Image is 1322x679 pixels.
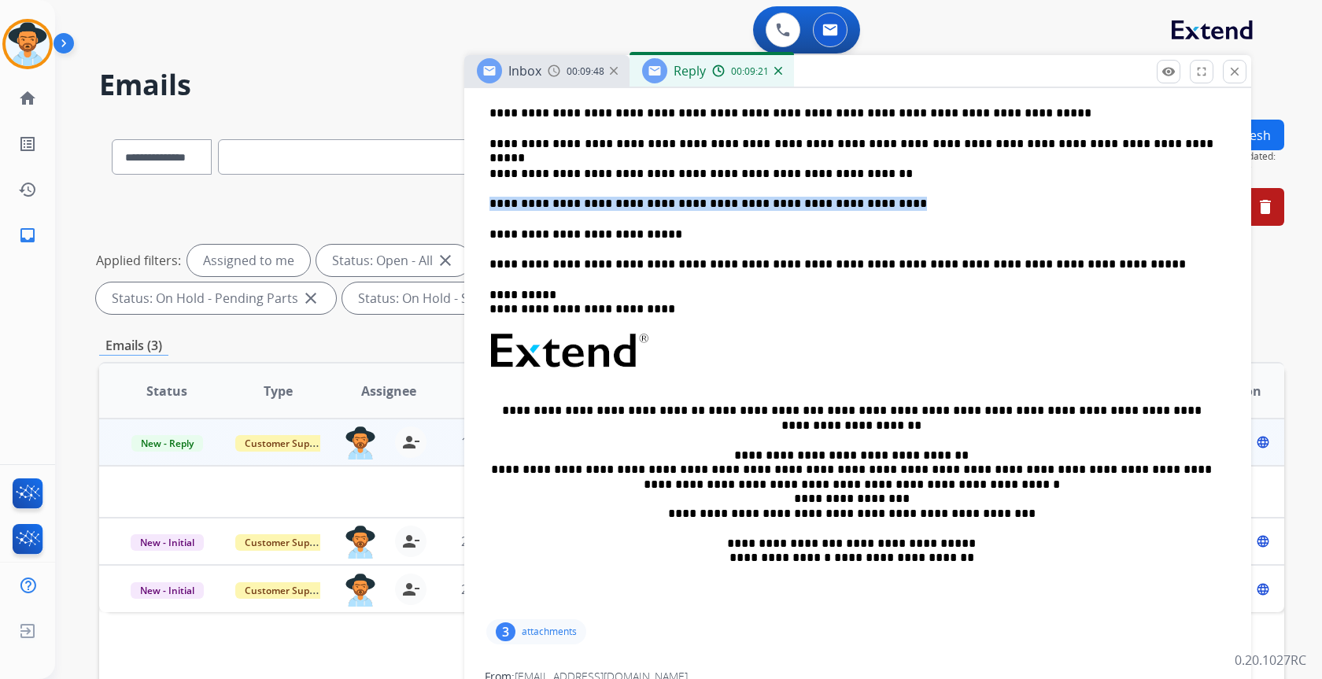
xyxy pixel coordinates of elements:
mat-icon: inbox [18,226,37,245]
p: Applied filters: [96,251,181,270]
mat-icon: close [1228,65,1242,79]
span: Reply [674,62,706,79]
span: New - Initial [131,582,204,599]
span: Customer Support [235,534,338,551]
span: New - Initial [131,534,204,551]
img: agent-avatar [345,426,376,459]
div: Status: On Hold - Servicers [342,282,553,314]
span: Customer Support [235,435,338,452]
div: 3 [496,622,515,641]
span: 20 hours ago [461,581,539,598]
mat-icon: home [18,89,37,108]
mat-icon: language [1256,435,1270,449]
img: avatar [6,22,50,66]
div: Assigned to me [187,245,310,276]
mat-icon: close [301,289,320,308]
span: 00:09:48 [567,65,604,78]
mat-icon: language [1256,582,1270,596]
mat-icon: remove_red_eye [1161,65,1176,79]
span: Type [264,382,293,400]
mat-icon: close [436,251,455,270]
mat-icon: list_alt [18,135,37,153]
span: Assignee [361,382,416,400]
span: 20 hours ago [461,533,539,550]
img: agent-avatar [345,526,376,559]
mat-icon: fullscreen [1195,65,1209,79]
span: 00:09:21 [731,65,769,78]
div: Status: On Hold - Pending Parts [96,282,336,314]
mat-icon: person_remove [401,433,420,452]
mat-icon: delete [1256,197,1275,216]
span: Inbox [508,62,541,79]
p: attachments [522,625,577,638]
mat-icon: language [1256,534,1270,548]
p: Emails (3) [99,336,168,356]
mat-icon: person_remove [401,532,420,551]
h2: Emails [99,69,1284,101]
mat-icon: history [18,180,37,199]
span: 19 hours ago [461,434,539,451]
span: Customer Support [235,582,338,599]
span: Status [146,382,187,400]
span: New - Reply [131,435,203,452]
img: agent-avatar [345,574,376,607]
div: Status: Open - All [316,245,471,276]
mat-icon: person_remove [401,580,420,599]
p: 0.20.1027RC [1235,651,1306,670]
